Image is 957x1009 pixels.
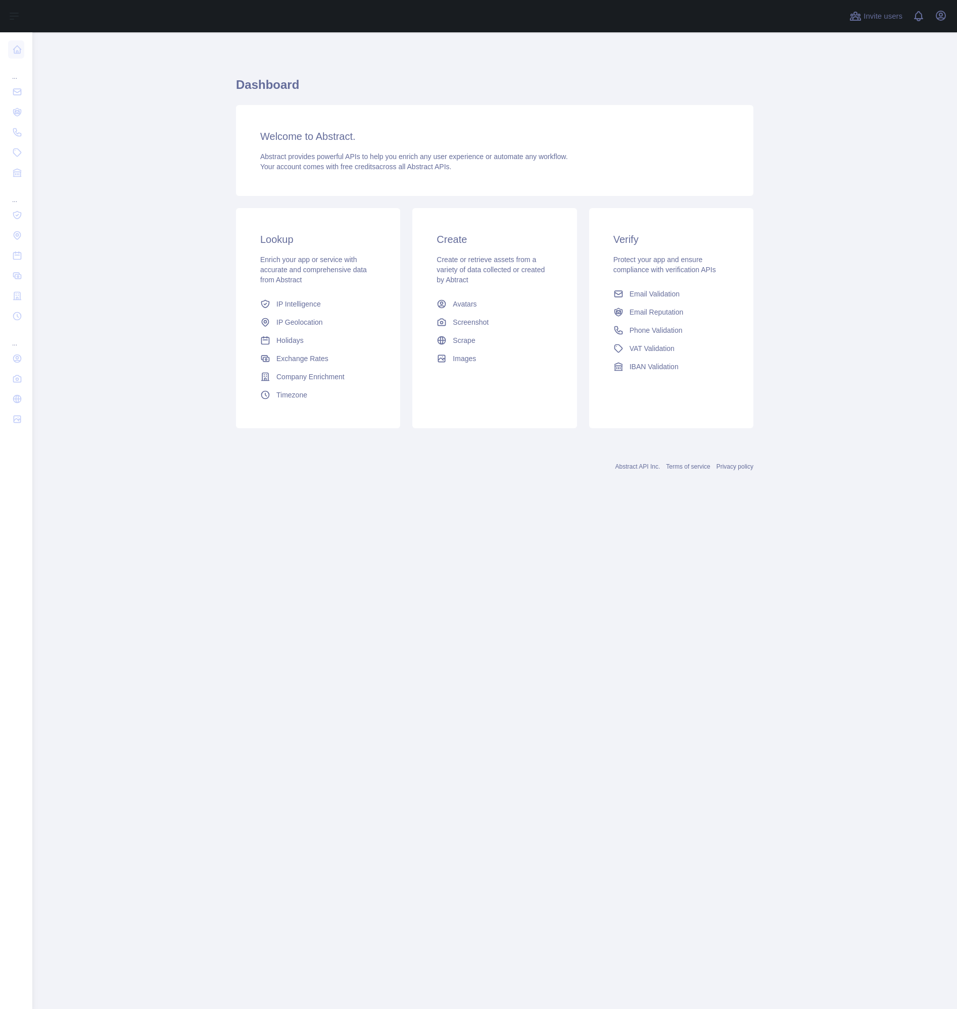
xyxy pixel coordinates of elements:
[615,463,660,470] a: Abstract API Inc.
[666,463,710,470] a: Terms of service
[433,349,556,368] a: Images
[276,354,328,364] span: Exchange Rates
[609,303,733,321] a: Email Reputation
[716,463,753,470] a: Privacy policy
[433,295,556,313] a: Avatars
[609,339,733,358] a: VAT Validation
[236,77,753,101] h1: Dashboard
[630,307,684,317] span: Email Reputation
[864,11,902,22] span: Invite users
[260,129,729,143] h3: Welcome to Abstract.
[256,368,380,386] a: Company Enrichment
[630,289,680,299] span: Email Validation
[453,354,476,364] span: Images
[276,390,307,400] span: Timezone
[256,386,380,404] a: Timezone
[613,256,716,274] span: Protect your app and ensure compliance with verification APIs
[613,232,729,246] h3: Verify
[609,285,733,303] a: Email Validation
[276,335,304,345] span: Holidays
[433,313,556,331] a: Screenshot
[437,256,545,284] span: Create or retrieve assets from a variety of data collected or created by Abtract
[8,327,24,347] div: ...
[847,8,904,24] button: Invite users
[630,362,679,372] span: IBAN Validation
[256,331,380,349] a: Holidays
[453,335,475,345] span: Scrape
[609,321,733,339] a: Phone Validation
[256,313,380,331] a: IP Geolocation
[276,299,321,309] span: IP Intelligence
[341,163,375,171] span: free credits
[630,325,683,335] span: Phone Validation
[256,349,380,368] a: Exchange Rates
[453,317,489,327] span: Screenshot
[260,256,367,284] span: Enrich your app or service with accurate and comprehensive data from Abstract
[276,372,345,382] span: Company Enrichment
[276,317,323,327] span: IP Geolocation
[260,153,568,161] span: Abstract provides powerful APIs to help you enrich any user experience or automate any workflow.
[630,343,675,354] span: VAT Validation
[8,184,24,204] div: ...
[8,61,24,81] div: ...
[609,358,733,376] a: IBAN Validation
[433,331,556,349] a: Scrape
[437,232,552,246] h3: Create
[260,232,376,246] h3: Lookup
[256,295,380,313] a: IP Intelligence
[453,299,476,309] span: Avatars
[260,163,451,171] span: Your account comes with across all Abstract APIs.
